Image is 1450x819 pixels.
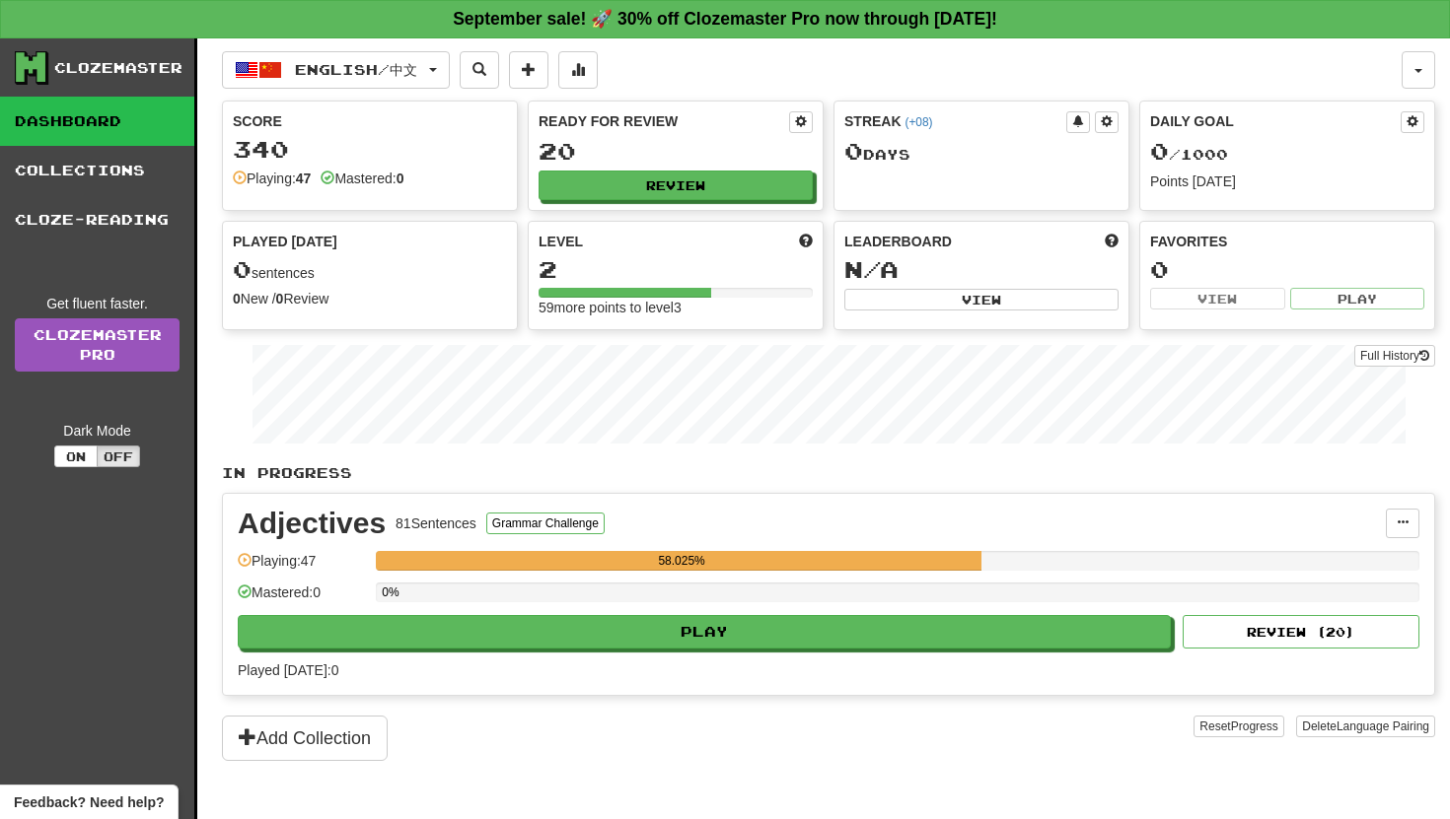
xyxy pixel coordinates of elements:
div: Mastered: [321,169,403,188]
div: 20 [539,139,813,164]
button: Play [238,615,1171,648]
div: New / Review [233,289,507,308]
button: View [844,289,1119,310]
p: In Progress [222,463,1435,483]
span: 0 [233,255,252,283]
span: Score more points to level up [799,232,813,251]
a: ClozemasterPro [15,318,180,372]
span: Language Pairing [1337,719,1429,733]
button: Review (20) [1183,615,1419,648]
span: English / 中文 [295,61,417,78]
button: View [1150,288,1285,309]
button: More stats [558,51,598,89]
div: Score [233,111,507,131]
button: Play [1290,288,1425,309]
span: 0 [844,137,863,165]
strong: 0 [233,291,241,307]
span: This week in points, UTC [1105,232,1119,251]
button: Add sentence to collection [509,51,548,89]
button: English/中文 [222,51,450,89]
span: Open feedback widget [14,792,164,812]
strong: September sale! 🚀 30% off Clozemaster Pro now through [DATE]! [453,9,997,29]
div: 340 [233,137,507,162]
div: Streak [844,111,1066,131]
button: DeleteLanguage Pairing [1296,716,1435,737]
div: Favorites [1150,232,1424,251]
span: 0 [1150,137,1169,165]
button: Grammar Challenge [486,512,605,534]
div: Get fluent faster. [15,294,180,313]
div: Dark Mode [15,421,180,441]
div: Daily Goal [1150,111,1401,133]
div: Mastered: 0 [238,582,366,615]
div: Playing: [233,169,311,188]
span: N/A [844,255,899,283]
div: Adjectives [238,509,386,538]
div: sentences [233,257,507,283]
strong: 0 [397,171,404,186]
span: Level [539,232,583,251]
div: 0 [1150,257,1424,282]
button: On [54,445,98,467]
button: ResetProgress [1194,716,1283,737]
button: Search sentences [460,51,499,89]
div: Points [DATE] [1150,171,1424,191]
button: Add Collection [222,716,388,761]
button: Off [97,445,140,467]
span: / 1000 [1150,146,1228,163]
a: (+08) [905,115,932,129]
button: Full History [1354,345,1435,367]
strong: 47 [296,171,312,186]
div: 58.025% [382,551,981,571]
span: Leaderboard [844,232,952,251]
button: Review [539,171,813,200]
div: Day s [844,139,1119,165]
div: Clozemaster [54,58,182,78]
span: Played [DATE] [233,232,337,251]
div: 59 more points to level 3 [539,298,813,317]
strong: 0 [276,291,284,307]
div: 2 [539,257,813,282]
div: 81 Sentences [396,513,476,533]
span: Progress [1231,719,1278,733]
div: Playing: 47 [238,551,366,583]
div: Ready for Review [539,111,789,131]
span: Played [DATE]: 0 [238,662,338,678]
